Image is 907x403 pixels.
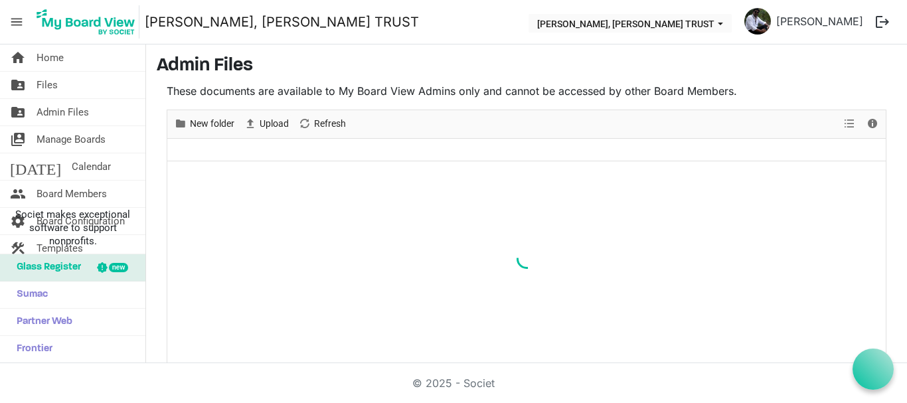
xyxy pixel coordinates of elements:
span: people [10,181,26,207]
span: Sumac [10,282,48,308]
span: home [10,44,26,71]
span: Manage Boards [37,126,106,153]
span: folder_shared [10,72,26,98]
span: menu [4,9,29,35]
button: THERESA BHAVAN, IMMANUEL CHARITABLE TRUST dropdownbutton [529,14,732,33]
button: logout [868,8,896,36]
span: Board Members [37,181,107,207]
span: Societ makes exceptional software to support nonprofits. [6,208,139,248]
span: Frontier [10,336,52,363]
span: Files [37,72,58,98]
a: [PERSON_NAME], [PERSON_NAME] TRUST [145,9,419,35]
span: folder_shared [10,99,26,125]
span: switch_account [10,126,26,153]
span: Admin Files [37,99,89,125]
a: [PERSON_NAME] [771,8,868,35]
span: Calendar [72,153,111,180]
h3: Admin Files [157,55,896,78]
div: new [109,263,128,272]
span: Home [37,44,64,71]
p: These documents are available to My Board View Admins only and cannot be accessed by other Board ... [167,83,886,99]
img: hSUB5Hwbk44obJUHC4p8SpJiBkby1CPMa6WHdO4unjbwNk2QqmooFCj6Eu6u6-Q6MUaBHHRodFmU3PnQOABFnA_thumb.png [744,8,771,35]
img: My Board View Logo [33,5,139,39]
a: My Board View Logo [33,5,145,39]
a: © 2025 - Societ [412,376,495,390]
span: Glass Register [10,254,81,281]
span: [DATE] [10,153,61,180]
span: Partner Web [10,309,72,335]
